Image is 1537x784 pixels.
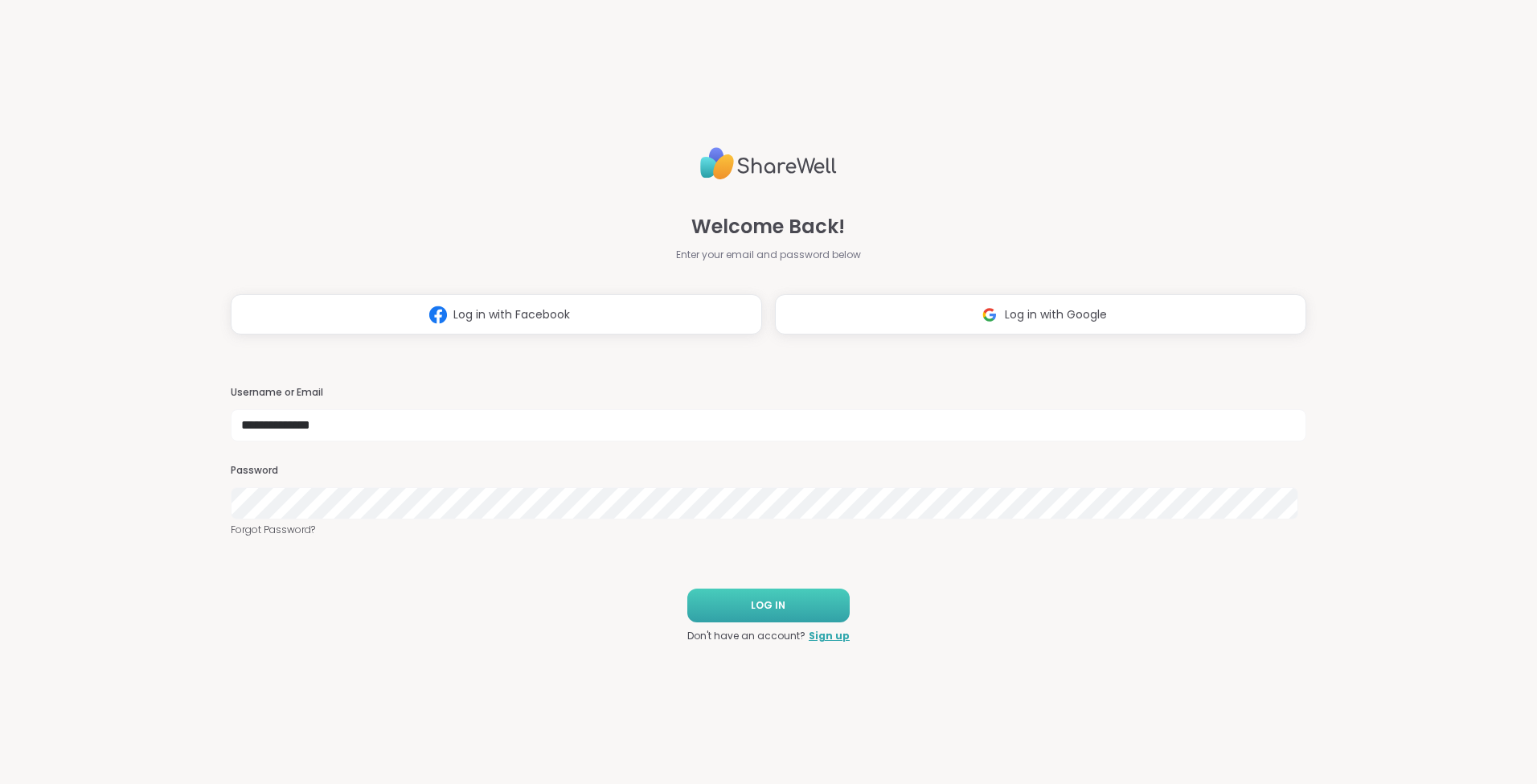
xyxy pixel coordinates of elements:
[687,629,805,643] span: Don't have an account?
[231,386,1306,400] h3: Username or Email
[700,141,837,187] img: ShareWell Logo
[231,294,762,335] button: Log in with Facebook
[231,464,1306,478] h3: Password
[687,589,850,622] button: LOG IN
[691,212,845,241] span: Welcome Back!
[974,300,1005,330] img: ShareWell Logomark
[775,294,1306,335] button: Log in with Google
[1005,306,1107,323] span: Log in with Google
[231,523,1306,537] a: Forgot Password?
[809,629,850,643] a: Sign up
[453,306,570,323] span: Log in with Facebook
[423,300,453,330] img: ShareWell Logomark
[751,598,785,613] span: LOG IN
[676,248,861,262] span: Enter your email and password below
